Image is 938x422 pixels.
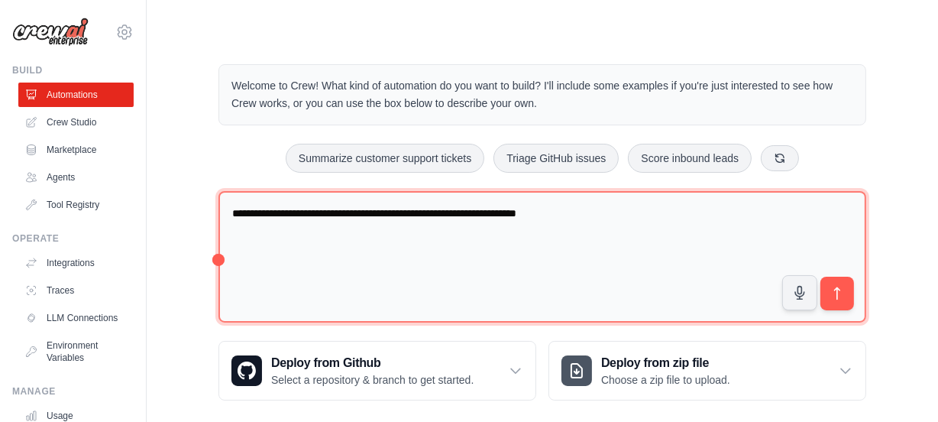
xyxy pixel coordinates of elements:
button: Triage GitHub issues [493,144,619,173]
a: Traces [18,278,134,303]
h3: Deploy from zip file [601,354,730,372]
img: Logo [12,18,89,47]
div: Operate [12,232,134,245]
a: Environment Variables [18,333,134,370]
div: Build [12,64,134,76]
a: LLM Connections [18,306,134,330]
a: Integrations [18,251,134,275]
p: Welcome to Crew! What kind of automation do you want to build? I'll include some examples if you'... [231,77,853,112]
p: Choose a zip file to upload. [601,372,730,388]
a: Tool Registry [18,193,134,217]
a: Marketplace [18,138,134,162]
a: Crew Studio [18,110,134,135]
h3: Deploy from Github [271,354,474,372]
button: Score inbound leads [628,144,752,173]
button: Summarize customer support tickets [286,144,484,173]
a: Automations [18,83,134,107]
div: Manage [12,385,134,398]
iframe: Chat Widget [862,349,938,422]
p: Select a repository & branch to get started. [271,372,474,388]
a: Agents [18,165,134,190]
